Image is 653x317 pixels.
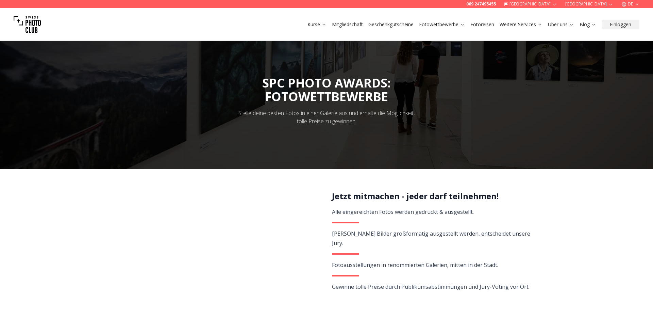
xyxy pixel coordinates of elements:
[580,21,596,28] a: Blog
[602,20,639,29] button: Einloggen
[332,208,474,216] span: Alle eingereichten Fotos werden gedruckt & ausgestellt.
[548,21,574,28] a: Über uns
[497,20,545,29] button: Weitere Services
[577,20,599,29] button: Blog
[545,20,577,29] button: Über uns
[419,21,465,28] a: Fotowettbewerbe
[332,191,531,202] h2: Jetzt mitmachen - jeder darf teilnehmen!
[468,20,497,29] button: Fotoreisen
[329,20,366,29] button: Mitgliedschaft
[14,11,41,38] img: Swiss photo club
[332,283,530,290] span: Gewinne tolle Preise durch Publikumsabstimmungen und Jury-Voting vor Ort.
[366,20,416,29] button: Geschenkgutscheine
[262,90,391,104] div: FOTOWETTBEWERBE
[262,75,391,104] span: SPC PHOTO AWARDS:
[416,20,468,29] button: Fotowettbewerbe
[368,21,414,28] a: Geschenkgutscheine
[307,21,326,28] a: Kurse
[500,21,542,28] a: Weitere Services
[332,230,530,247] span: [PERSON_NAME] Bilder großformatig ausgestellt werden, entscheidet unsere Jury.
[332,261,498,269] span: Fotoausstellungen in renommierten Galerien, mitten in der Stadt.
[332,21,363,28] a: Mitgliedschaft
[234,109,419,125] div: Stelle deine besten Fotos in einer Galerie aus und erhalte die Möglichkeit, tolle Preise zu gewin...
[305,20,329,29] button: Kurse
[466,1,496,7] a: 069 247495455
[470,21,494,28] a: Fotoreisen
